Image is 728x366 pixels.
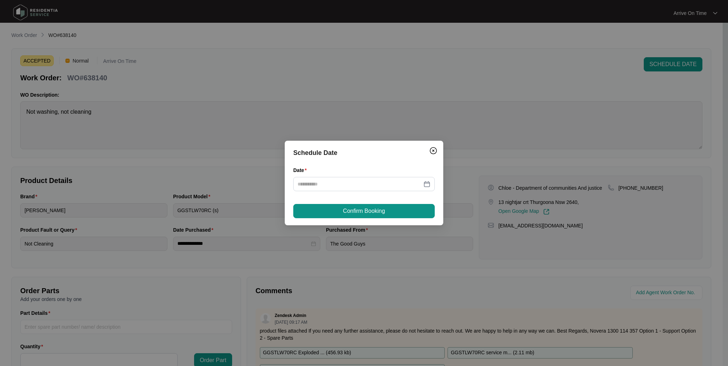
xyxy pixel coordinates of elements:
img: closeCircle [429,146,438,155]
span: Confirm Booking [343,207,385,215]
button: Confirm Booking [293,204,435,218]
input: Date [298,180,422,188]
div: Schedule Date [293,148,435,158]
button: Close [428,145,439,156]
label: Date [293,167,310,174]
